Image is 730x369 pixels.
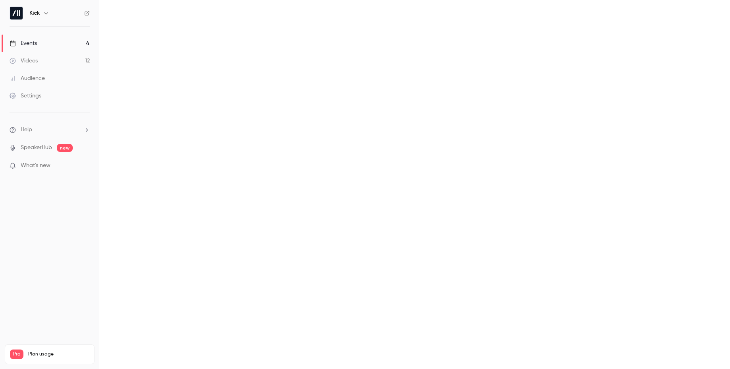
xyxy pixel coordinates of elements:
[10,74,45,82] div: Audience
[21,161,50,170] span: What's new
[10,39,37,47] div: Events
[57,144,73,152] span: new
[80,162,90,169] iframe: Noticeable Trigger
[21,126,32,134] span: Help
[21,144,52,152] a: SpeakerHub
[10,92,41,100] div: Settings
[28,351,89,357] span: Plan usage
[10,57,38,65] div: Videos
[10,126,90,134] li: help-dropdown-opener
[10,350,23,359] span: Pro
[29,9,40,17] h6: Kick
[10,7,23,19] img: Kick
